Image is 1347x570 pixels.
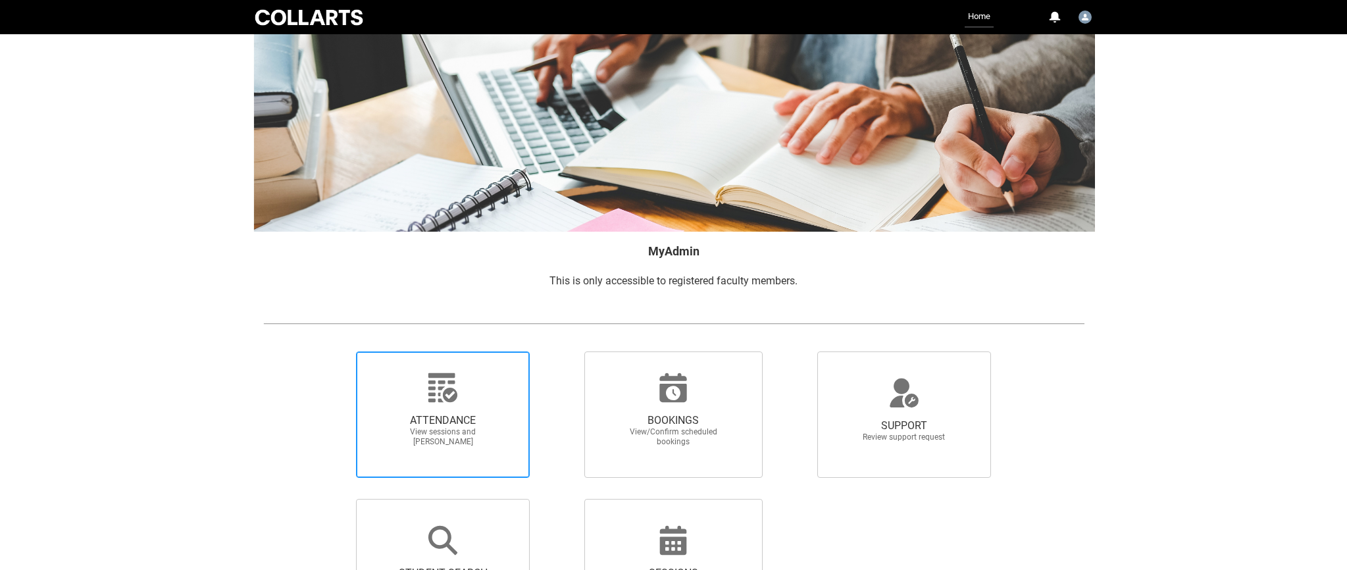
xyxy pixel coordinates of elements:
button: User Profile Faculty.dprice [1075,5,1095,26]
h2: MyAdmin [263,242,1084,260]
span: View/Confirm scheduled bookings [615,427,731,447]
span: BOOKINGS [615,414,731,427]
img: Faculty.dprice [1079,11,1092,24]
span: ATTENDANCE [385,414,501,427]
img: REDU_GREY_LINE [263,317,1084,330]
span: Review support request [846,432,962,442]
span: SUPPORT [846,419,962,432]
span: View sessions and [PERSON_NAME] [385,427,501,447]
a: Home [965,7,994,28]
span: This is only accessible to registered faculty members. [549,274,798,287]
